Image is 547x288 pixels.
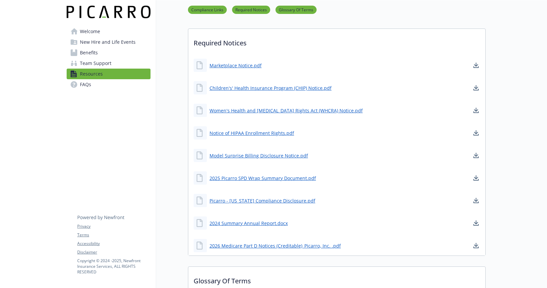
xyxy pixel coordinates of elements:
a: 2024 Summary Annual Report.docx [210,220,288,227]
a: download document [472,129,480,137]
a: Privacy [77,223,150,229]
a: Team Support [67,58,151,69]
a: Marketplace Notice.pdf [210,62,262,69]
a: download document [472,106,480,114]
a: Resources [67,69,151,79]
a: Compliance Links [188,6,227,13]
p: Copyright © 2024 - 2025 , Newfront Insurance Services, ALL RIGHTS RESERVED [77,258,150,275]
a: Model Surprise Billing Disclosure Notice.pdf [210,152,308,159]
a: Terms [77,232,150,238]
a: Women's Health and [MEDICAL_DATA] Rights Act (WHCRA) Notice.pdf [210,107,363,114]
a: Disclaimer [77,249,150,255]
span: Resources [80,69,103,79]
span: New Hire and Life Events [80,37,136,47]
a: download document [472,61,480,69]
a: download document [472,84,480,92]
a: Accessibility [77,241,150,247]
a: Benefits [67,47,151,58]
span: Welcome [80,26,100,37]
span: FAQs [80,79,91,90]
a: 2025 Picarro SPD Wrap Summary Document.pdf [210,175,316,182]
a: 2026 Medicare Part D Notices (Creditable)_Picarro, Inc. .pdf [210,242,341,249]
a: Notice of HIPAA Enrollment Rights.pdf [210,130,294,137]
a: Welcome [67,26,151,37]
a: Glossary Of Terms [275,6,317,13]
p: Required Notices [188,29,485,53]
a: download document [472,174,480,182]
a: New Hire and Life Events [67,37,151,47]
a: Required Notices [232,6,270,13]
a: download document [472,219,480,227]
a: download document [472,151,480,159]
span: Team Support [80,58,111,69]
a: Children's' Health Insurance Program (CHIP) Notice.pdf [210,85,332,91]
a: Picarro - [US_STATE] Compliance Disclosure.pdf [210,197,315,204]
a: FAQs [67,79,151,90]
a: download document [472,242,480,250]
a: download document [472,197,480,204]
span: Benefits [80,47,98,58]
